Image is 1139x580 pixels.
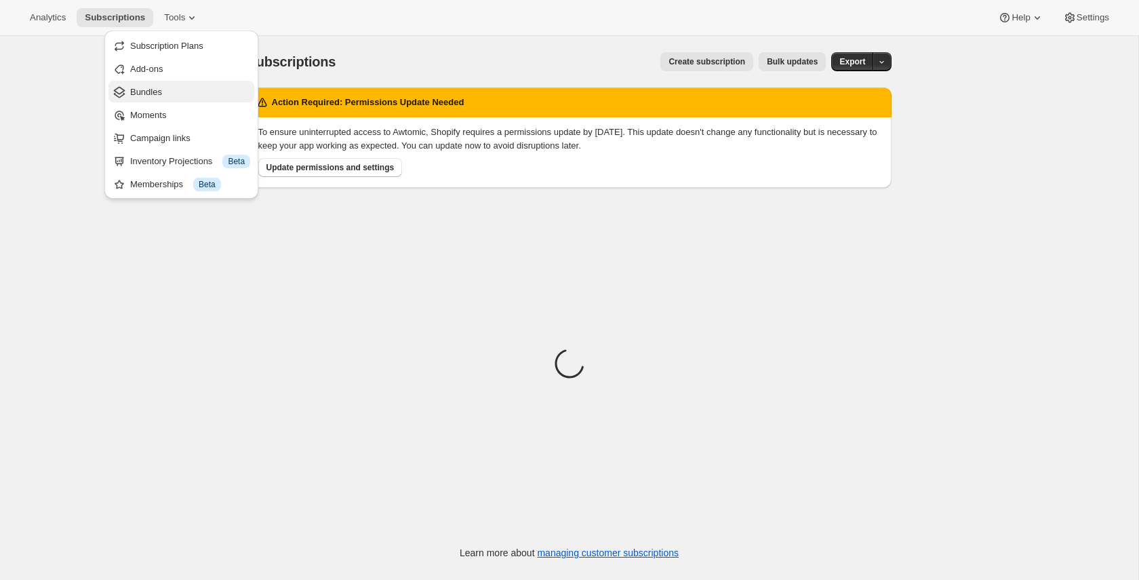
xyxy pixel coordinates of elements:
[156,8,207,27] button: Tools
[258,158,403,177] button: Update permissions and settings
[199,179,216,190] span: Beta
[108,127,254,149] button: Campaign links
[130,41,203,51] span: Subscription Plans
[258,125,881,153] div: To ensure uninterrupted access to Awtomic, Shopify requires a permissions update by [DATE]. This ...
[247,54,336,69] span: Subscriptions
[130,155,250,168] div: Inventory Projections
[831,52,873,71] button: Export
[130,110,166,120] span: Moments
[108,81,254,102] button: Bundles
[767,56,818,67] span: Bulk updates
[1077,12,1109,23] span: Settings
[460,546,679,560] p: Learn more about
[108,58,254,79] button: Add-ons
[839,56,865,67] span: Export
[660,52,753,71] button: Create subscription
[1055,8,1117,27] button: Settings
[130,133,191,143] span: Campaign links
[108,173,254,195] button: Memberships
[272,96,464,109] h2: Action Required: Permissions Update Needed
[266,162,395,173] span: Update permissions and settings
[759,52,826,71] button: Bulk updates
[990,8,1052,27] button: Help
[77,8,153,27] button: Subscriptions
[228,156,245,167] span: Beta
[537,547,679,558] a: managing customer subscriptions
[668,56,745,67] span: Create subscription
[108,104,254,125] button: Moments
[130,64,163,74] span: Add-ons
[108,150,254,172] button: Inventory Projections
[130,178,250,191] div: Memberships
[30,12,66,23] span: Analytics
[130,87,162,97] span: Bundles
[164,12,185,23] span: Tools
[85,12,145,23] span: Subscriptions
[1012,12,1030,23] span: Help
[108,35,254,56] button: Subscription Plans
[22,8,74,27] button: Analytics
